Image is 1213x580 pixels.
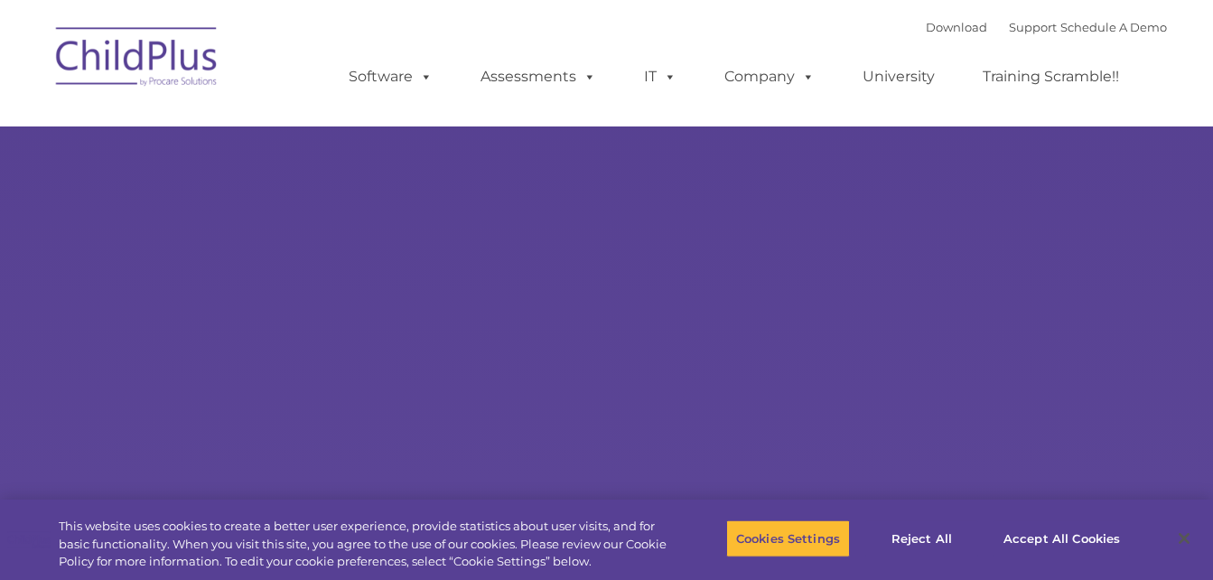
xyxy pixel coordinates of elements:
button: Accept All Cookies [994,519,1130,557]
div: This website uses cookies to create a better user experience, provide statistics about user visit... [59,518,667,571]
a: Assessments [462,59,614,95]
a: Schedule A Demo [1060,20,1167,34]
a: IT [626,59,695,95]
button: Close [1164,519,1204,558]
a: University [844,59,953,95]
img: ChildPlus by Procare Solutions [47,14,228,105]
a: Company [706,59,833,95]
button: Reject All [865,519,978,557]
a: Software [331,59,451,95]
font: | [926,20,1167,34]
a: Download [926,20,987,34]
a: Training Scramble!! [965,59,1137,95]
button: Cookies Settings [726,519,850,557]
a: Support [1009,20,1057,34]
